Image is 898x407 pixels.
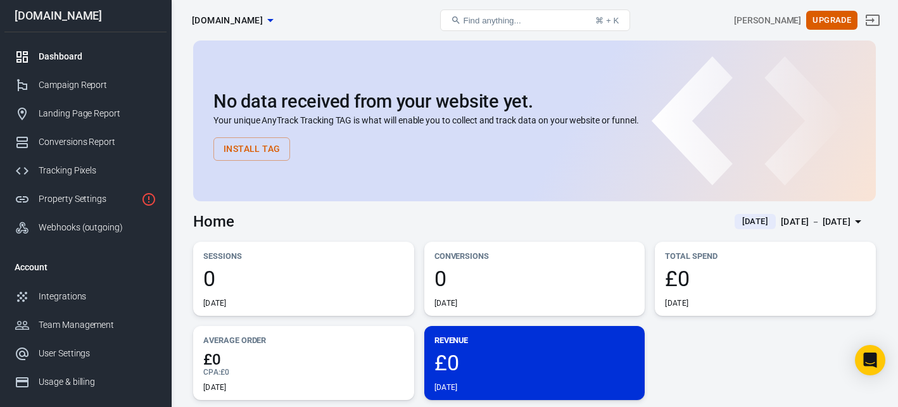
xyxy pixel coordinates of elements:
[203,249,404,263] p: Sessions
[4,42,167,71] a: Dashboard
[855,345,885,375] div: Open Intercom Messenger
[440,9,630,31] button: Find anything...⌘ + K
[203,268,404,289] span: 0
[4,213,167,242] a: Webhooks (outgoing)
[4,128,167,156] a: Conversions Report
[4,282,167,311] a: Integrations
[434,352,635,373] span: £0
[220,368,229,377] span: £0
[857,5,888,35] a: Sign out
[39,318,156,332] div: Team Management
[39,78,156,92] div: Campaign Report
[4,10,167,22] div: [DOMAIN_NAME]
[203,334,404,347] p: Average Order
[203,352,404,367] span: £0
[213,137,290,161] button: Install Tag
[464,16,521,25] span: Find anything...
[193,213,234,230] h3: Home
[4,71,167,99] a: Campaign Report
[39,50,156,63] div: Dashboard
[806,11,857,30] button: Upgrade
[434,268,635,289] span: 0
[434,382,458,392] div: [DATE]
[734,14,801,27] div: Account id: g46cuSUk
[434,334,635,347] p: Revenue
[192,13,263,28] span: homeservicessites.com
[39,290,156,303] div: Integrations
[434,298,458,308] div: [DATE]
[4,156,167,185] a: Tracking Pixels
[665,249,866,263] p: Total Spend
[39,221,156,234] div: Webhooks (outgoing)
[39,135,156,149] div: Conversions Report
[203,382,227,392] div: [DATE]
[4,185,167,213] a: Property Settings
[595,16,619,25] div: ⌘ + K
[213,91,856,111] h2: No data received from your website yet.
[203,368,220,377] span: CPA :
[781,214,851,230] div: [DATE] － [DATE]
[4,252,167,282] li: Account
[665,268,866,289] span: £0
[665,298,688,308] div: [DATE]
[737,215,773,228] span: [DATE]
[39,164,156,177] div: Tracking Pixels
[39,107,156,120] div: Landing Page Report
[141,192,156,207] svg: Property is not installed yet
[39,347,156,360] div: User Settings
[4,368,167,396] a: Usage & billing
[203,298,227,308] div: [DATE]
[213,114,856,127] p: Your unique AnyTrack Tracking TAG is what will enable you to collect and track data on your websi...
[434,249,635,263] p: Conversions
[39,375,156,389] div: Usage & billing
[39,192,136,206] div: Property Settings
[724,211,876,232] button: [DATE][DATE] － [DATE]
[4,99,167,128] a: Landing Page Report
[4,339,167,368] a: User Settings
[4,311,167,339] a: Team Management
[187,9,278,32] button: [DOMAIN_NAME]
